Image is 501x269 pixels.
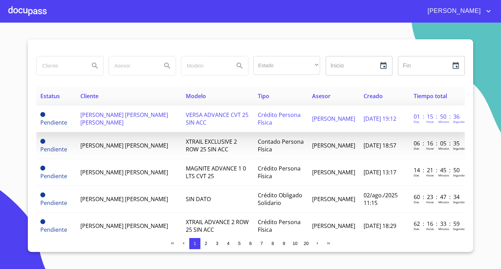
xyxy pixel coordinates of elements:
span: Cliente [80,92,98,100]
button: 4 [223,238,234,249]
span: [PERSON_NAME] [312,142,355,149]
input: search [37,56,84,75]
span: Creado [364,92,383,100]
span: Estatus [40,92,60,100]
span: Pendiente [40,192,45,197]
button: 20 [301,238,312,249]
span: 6 [249,241,252,246]
span: [PERSON_NAME] [PERSON_NAME] [PERSON_NAME] [80,111,168,126]
span: [DATE] 18:29 [364,222,396,230]
p: Dias [414,227,419,231]
p: 06 : 16 : 05 : 35 [414,140,461,147]
span: Modelo [186,92,206,100]
span: 8 [271,241,274,246]
p: 01 : 15 : 50 : 36 [414,113,461,120]
span: Pendiente [40,219,45,224]
span: Pendiente [40,139,45,144]
span: Crédito Obligado Solidario [258,191,302,207]
p: 60 : 23 : 47 : 34 [414,193,461,201]
button: 5 [234,238,245,249]
span: 02/ago./2025 11:15 [364,191,398,207]
button: Search [231,57,248,74]
span: Pendiente [40,226,67,234]
p: Dias [414,120,419,124]
p: Horas [426,147,434,150]
span: XTRAIL EXCLUSIVE 2 ROW 25 SIN ACC [186,138,237,153]
button: 6 [245,238,256,249]
p: Horas [426,120,434,124]
span: [PERSON_NAME] [312,115,355,122]
span: [DATE] 18:57 [364,142,396,149]
span: 7 [260,241,263,246]
span: Pendiente [40,172,67,180]
p: Segundos [453,227,466,231]
span: [PERSON_NAME] [312,222,355,230]
button: 3 [212,238,223,249]
span: [PERSON_NAME] [422,6,484,17]
p: Horas [426,227,434,231]
span: Pendiente [40,112,45,117]
p: Horas [426,173,434,177]
span: Asesor [312,92,331,100]
span: SIN DATO [186,195,211,203]
p: Segundos [453,173,466,177]
span: Tipo [258,92,269,100]
p: Minutos [438,200,449,204]
button: Search [159,57,176,74]
span: MAGNITE ADVANCE 1 0 LTS CVT 25 [186,165,246,180]
p: Dias [414,173,419,177]
span: [PERSON_NAME] [PERSON_NAME] [80,195,168,203]
span: VERSA ADVANCE CVT 25 SIN ACC [186,111,248,126]
button: 7 [256,238,267,249]
p: Segundos [453,200,466,204]
span: [DATE] 19:12 [364,115,396,122]
span: Pendiente [40,119,67,126]
span: [PERSON_NAME] [PERSON_NAME] [80,222,168,230]
span: [DATE] 13:17 [364,168,396,176]
input: search [109,56,156,75]
button: 2 [200,238,212,249]
p: Minutos [438,147,449,150]
span: [PERSON_NAME] [PERSON_NAME] [80,142,168,149]
button: 8 [267,238,278,249]
span: Tiempo total [414,92,447,100]
span: 10 [293,241,297,246]
span: [PERSON_NAME] [312,195,355,203]
p: Dias [414,147,419,150]
span: Contado Persona Física [258,138,304,153]
span: Pendiente [40,145,67,153]
span: Crédito Persona Física [258,111,301,126]
p: Minutos [438,120,449,124]
p: Dias [414,200,419,204]
span: [PERSON_NAME] [312,168,355,176]
p: Segundos [453,120,466,124]
p: Horas [426,200,434,204]
span: [PERSON_NAME] [PERSON_NAME] [80,168,168,176]
span: 2 [205,241,207,246]
span: Pendiente [40,199,67,207]
p: 62 : 16 : 33 : 59 [414,220,461,228]
span: Crédito Persona Física [258,165,301,180]
p: 14 : 21 : 45 : 50 [414,166,461,174]
span: 20 [304,241,309,246]
div: ​ [253,56,320,75]
button: Search [87,57,103,74]
button: account of current user [422,6,493,17]
span: Pendiente [40,166,45,171]
button: 10 [289,238,301,249]
span: 9 [283,241,285,246]
p: Segundos [453,147,466,150]
span: 1 [193,241,196,246]
span: 5 [238,241,240,246]
span: 4 [227,241,229,246]
span: Crédito Persona Física [258,218,301,234]
button: 9 [278,238,289,249]
p: Minutos [438,173,449,177]
button: 1 [189,238,200,249]
input: search [181,56,229,75]
span: 3 [216,241,218,246]
p: Minutos [438,227,449,231]
span: XTRAIL ADVANCE 2 ROW 25 SIN ACC [186,218,249,234]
